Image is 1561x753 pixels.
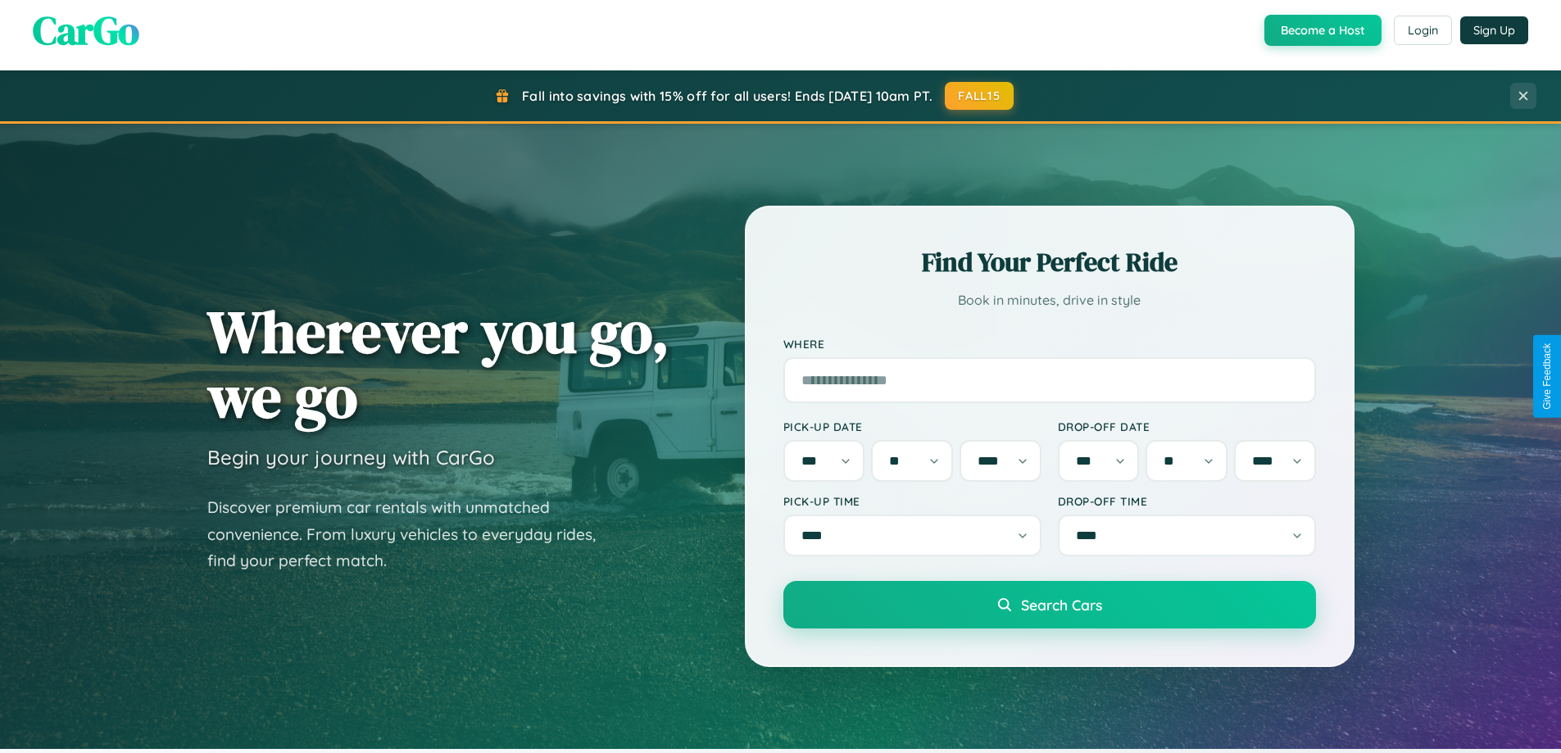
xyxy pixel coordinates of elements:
button: FALL15 [945,82,1014,110]
label: Pick-up Time [783,494,1041,508]
button: Search Cars [783,581,1316,628]
label: Where [783,337,1316,351]
span: CarGo [33,3,139,57]
p: Book in minutes, drive in style [783,288,1316,312]
label: Pick-up Date [783,420,1041,433]
div: Give Feedback [1541,343,1553,410]
label: Drop-off Date [1058,420,1316,433]
button: Become a Host [1264,15,1382,46]
p: Discover premium car rentals with unmatched convenience. From luxury vehicles to everyday rides, ... [207,494,617,574]
h2: Find Your Perfect Ride [783,244,1316,280]
label: Drop-off Time [1058,494,1316,508]
span: Search Cars [1021,596,1102,614]
h1: Wherever you go, we go [207,299,669,429]
button: Login [1394,16,1452,45]
span: Fall into savings with 15% off for all users! Ends [DATE] 10am PT. [522,88,933,104]
h3: Begin your journey with CarGo [207,445,495,469]
button: Sign Up [1460,16,1528,44]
